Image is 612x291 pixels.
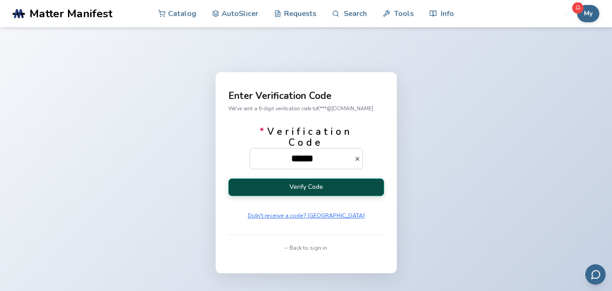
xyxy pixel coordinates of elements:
p: Enter Verification Code [228,91,384,101]
button: Didn't receive a code? [GEOGRAPHIC_DATA] [245,209,368,222]
input: *Verification Code [250,148,354,168]
button: *Verification Code [354,156,363,162]
p: We've sent a 6-digit verification code to K***@[DOMAIN_NAME] [228,104,384,113]
button: Verify Code [228,178,384,196]
span: Matter Manifest [29,7,112,20]
label: Verification Code [250,126,363,169]
button: ← Back to sign in [282,242,330,254]
button: My [577,5,599,22]
button: Send feedback via email [585,264,606,285]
